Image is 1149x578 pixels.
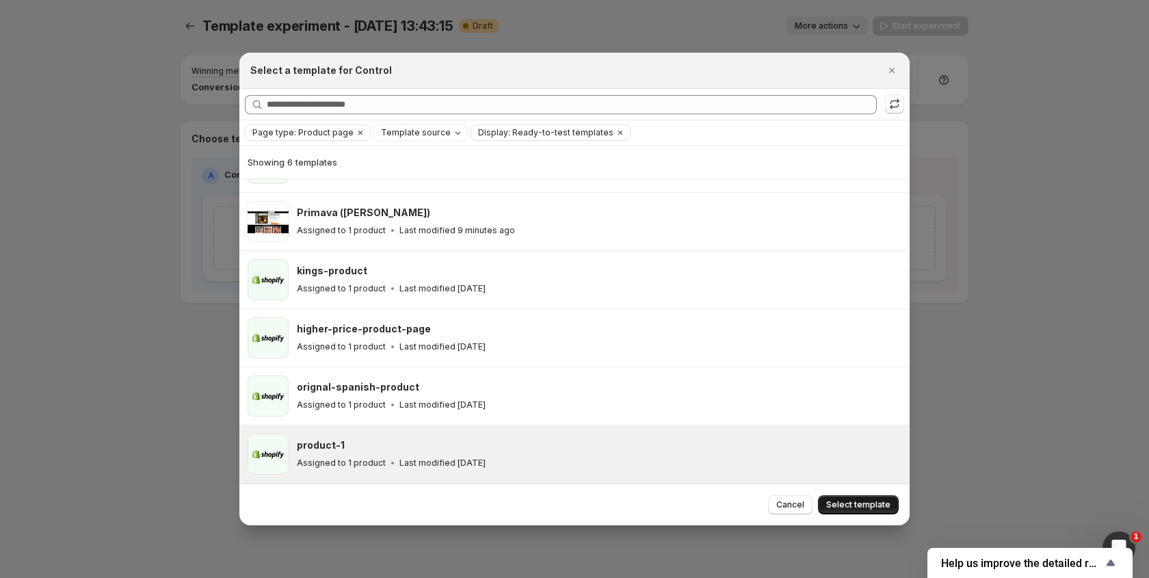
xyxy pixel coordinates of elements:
[1131,531,1141,542] span: 1
[250,64,392,77] h2: Select a template for Control
[613,125,627,140] button: Clear
[297,322,431,336] h3: higher-price-product-page
[297,264,367,278] h3: kings-product
[818,495,899,514] button: Select template
[297,283,386,294] p: Assigned to 1 product
[297,380,419,394] h3: orignal-spanish-product
[252,127,354,138] span: Page type: Product page
[248,434,289,475] img: product-1
[381,127,451,138] span: Template source
[248,259,289,300] img: kings-product
[297,438,345,452] h3: product-1
[297,225,386,236] p: Assigned to 1 product
[297,341,386,352] p: Assigned to 1 product
[1102,531,1135,564] iframe: Intercom live chat
[399,341,486,352] p: Last modified [DATE]
[354,125,367,140] button: Clear
[248,157,337,168] span: Showing 6 templates
[399,225,515,236] p: Last modified 9 minutes ago
[248,376,289,417] img: orignal-spanish-product
[478,127,613,138] span: Display: Ready-to-test templates
[297,399,386,410] p: Assigned to 1 product
[768,495,813,514] button: Cancel
[399,283,486,294] p: Last modified [DATE]
[297,206,430,220] h3: Primava ([PERSON_NAME])
[297,458,386,469] p: Assigned to 1 product
[941,555,1119,571] button: Show survey - Help us improve the detailed report for A/B campaigns
[941,557,1102,570] span: Help us improve the detailed report for A/B campaigns
[826,499,890,510] span: Select template
[246,125,354,140] button: Page type: Product page
[248,317,289,358] img: higher-price-product-page
[471,125,613,140] button: Display: Ready-to-test templates
[399,399,486,410] p: Last modified [DATE]
[399,458,486,469] p: Last modified [DATE]
[882,61,901,80] button: Close
[776,499,804,510] span: Cancel
[374,125,467,140] button: Template source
